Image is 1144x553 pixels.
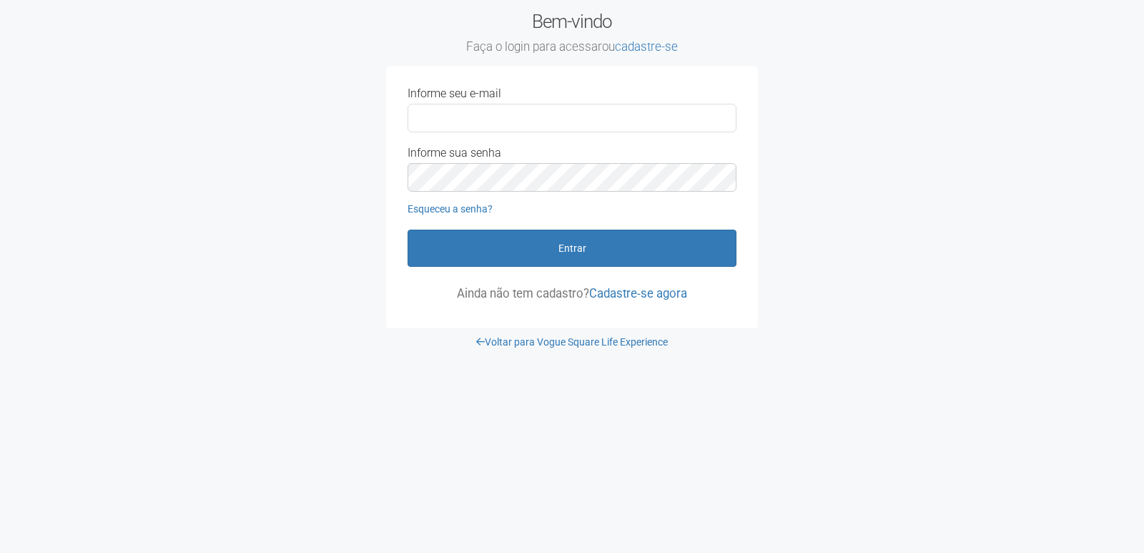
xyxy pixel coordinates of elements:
a: Esqueceu a senha? [408,203,493,215]
label: Informe seu e-mail [408,87,501,100]
h2: Bem-vindo [386,11,758,55]
p: Ainda não tem cadastro? [408,287,736,300]
a: Voltar para Vogue Square Life Experience [476,336,668,348]
a: cadastre-se [615,39,678,54]
button: Entrar [408,230,736,267]
small: Faça o login para acessar [386,39,758,55]
a: Cadastre-se agora [589,286,687,300]
label: Informe sua senha [408,147,501,160]
span: ou [602,39,678,54]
